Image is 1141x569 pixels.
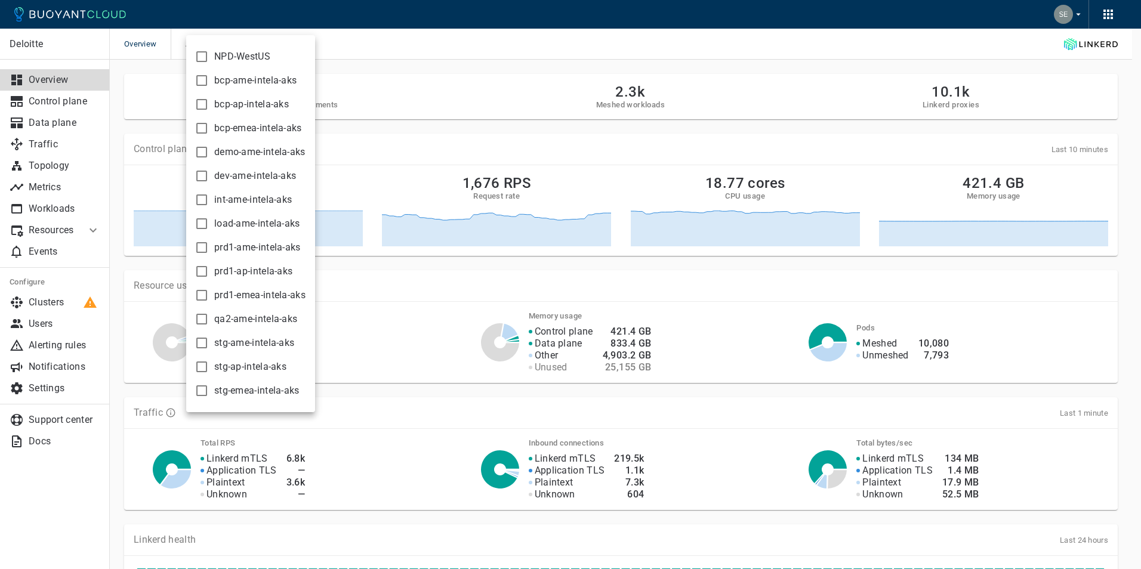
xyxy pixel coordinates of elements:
[214,313,297,325] span: qa2-ame-intela-aks
[214,289,306,301] span: prd1-emea-intela-aks
[214,218,300,230] span: load-ame-intela-aks
[214,265,292,277] span: prd1-ap-intela-aks
[214,242,301,253] span: prd1-ame-intela-aks
[214,122,302,134] span: bcp-emea-intela-aks
[214,385,300,397] span: stg-emea-intela-aks
[214,194,292,206] span: int-ame-intela-aks
[214,361,286,373] span: stg-ap-intela-aks
[214,51,270,63] span: NPD-WestUS
[214,75,297,86] span: bcp-ame-intela-aks
[214,146,306,158] span: demo-ame-intela-aks
[214,170,296,182] span: dev-ame-intela-aks
[214,98,289,110] span: bcp-ap-intela-aks
[214,337,294,349] span: stg-ame-intela-aks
